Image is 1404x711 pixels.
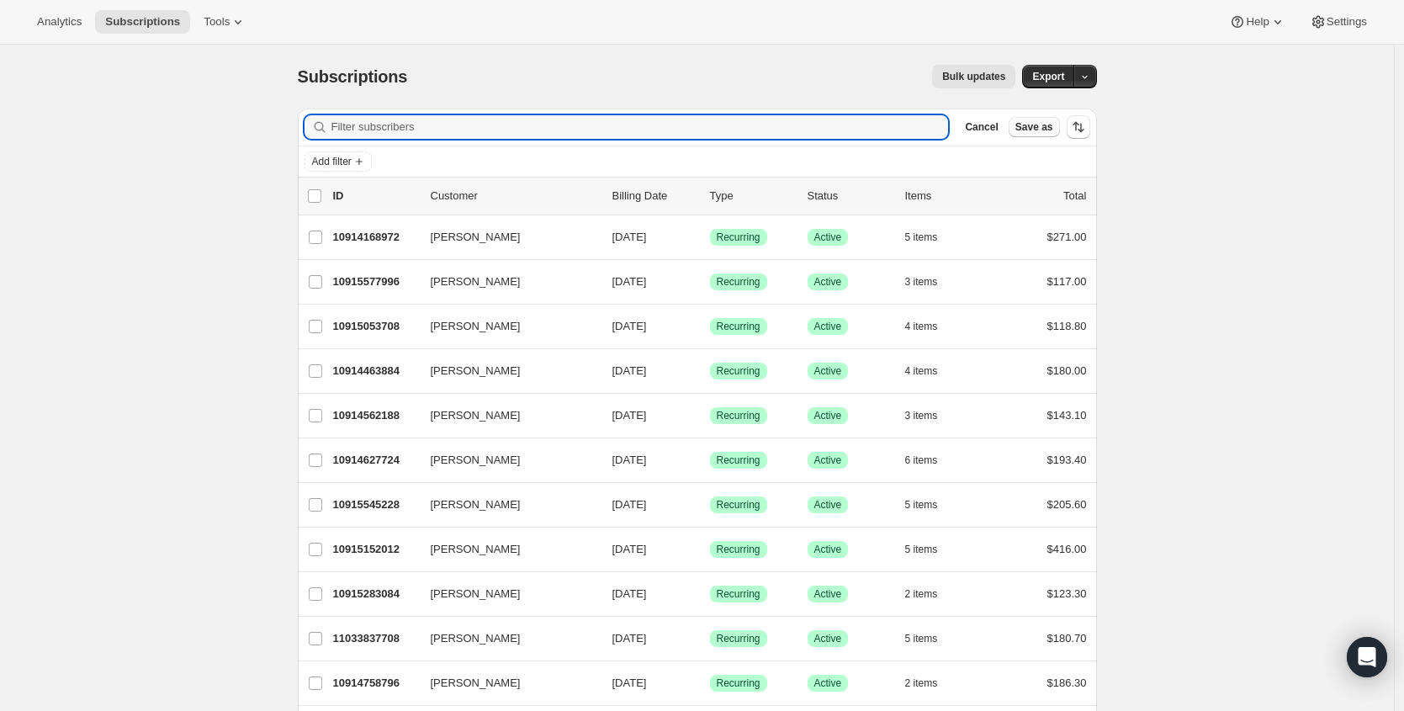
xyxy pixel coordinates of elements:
span: 4 items [905,320,938,333]
div: 10914168972[PERSON_NAME][DATE]SuccessRecurringSuccessActive5 items$271.00 [333,226,1087,249]
span: Help [1246,15,1269,29]
button: 5 items [905,226,956,249]
p: Billing Date [612,188,697,204]
span: 2 items [905,677,938,690]
div: 10914758796[PERSON_NAME][DATE]SuccessRecurringSuccessActive2 items$186.30 [333,671,1087,695]
button: 5 items [905,627,956,650]
span: [DATE] [612,677,647,689]
button: 6 items [905,448,956,472]
div: 10914562188[PERSON_NAME][DATE]SuccessRecurringSuccessActive3 items$143.10 [333,404,1087,427]
div: 11033837708[PERSON_NAME][DATE]SuccessRecurringSuccessActive5 items$180.70 [333,627,1087,650]
span: 4 items [905,364,938,378]
button: [PERSON_NAME] [421,491,589,518]
p: 10915283084 [333,586,417,602]
span: Recurring [717,587,760,601]
button: Bulk updates [932,65,1015,88]
button: Settings [1300,10,1377,34]
span: $205.60 [1047,498,1087,511]
span: Active [814,364,842,378]
span: 3 items [905,409,938,422]
span: 3 items [905,275,938,289]
button: Analytics [27,10,92,34]
span: Active [814,409,842,422]
button: [PERSON_NAME] [421,402,589,429]
span: Bulk updates [942,70,1005,83]
span: $117.00 [1047,275,1087,288]
button: Save as [1009,117,1060,137]
p: 10914562188 [333,407,417,424]
span: [PERSON_NAME] [431,541,521,558]
button: Subscriptions [95,10,190,34]
span: Active [814,632,842,645]
span: 2 items [905,587,938,601]
span: $143.10 [1047,409,1087,422]
button: [PERSON_NAME] [421,625,589,652]
p: 10914627724 [333,452,417,469]
span: [DATE] [612,364,647,377]
button: 5 items [905,493,956,517]
span: Active [814,275,842,289]
span: $186.30 [1047,677,1087,689]
div: 10915053708[PERSON_NAME][DATE]SuccessRecurringSuccessActive4 items$118.80 [333,315,1087,338]
span: $416.00 [1047,543,1087,555]
p: Customer [431,188,599,204]
span: Analytics [37,15,82,29]
button: 2 items [905,671,956,695]
div: Open Intercom Messenger [1347,637,1387,677]
span: 5 items [905,632,938,645]
span: [PERSON_NAME] [431,452,521,469]
button: Export [1022,65,1074,88]
span: 5 items [905,498,938,512]
p: 10915545228 [333,496,417,513]
button: 3 items [905,404,956,427]
div: 10915577996[PERSON_NAME][DATE]SuccessRecurringSuccessActive3 items$117.00 [333,270,1087,294]
button: [PERSON_NAME] [421,313,589,340]
span: 6 items [905,454,938,467]
span: Recurring [717,454,760,467]
p: 10915577996 [333,273,417,290]
span: Active [814,320,842,333]
p: 10915152012 [333,541,417,558]
span: [PERSON_NAME] [431,675,521,692]
span: Recurring [717,543,760,556]
span: Export [1032,70,1064,83]
div: Type [710,188,794,204]
span: Save as [1015,120,1053,134]
button: Tools [193,10,257,34]
button: [PERSON_NAME] [421,358,589,385]
span: [DATE] [612,543,647,555]
span: Add filter [312,155,352,168]
span: Recurring [717,409,760,422]
span: Cancel [965,120,998,134]
span: [DATE] [612,320,647,332]
span: [PERSON_NAME] [431,273,521,290]
span: [PERSON_NAME] [431,496,521,513]
p: 10914168972 [333,229,417,246]
span: [DATE] [612,587,647,600]
button: 3 items [905,270,956,294]
button: Add filter [305,151,372,172]
button: 2 items [905,582,956,606]
button: 4 items [905,315,956,338]
button: Sort the results [1067,115,1090,139]
button: Cancel [958,117,1004,137]
span: [DATE] [612,231,647,243]
span: Active [814,231,842,244]
div: Items [905,188,989,204]
span: [DATE] [612,498,647,511]
span: Recurring [717,320,760,333]
span: [PERSON_NAME] [431,229,521,246]
input: Filter subscribers [331,115,949,139]
div: 10915152012[PERSON_NAME][DATE]SuccessRecurringSuccessActive5 items$416.00 [333,538,1087,561]
button: [PERSON_NAME] [421,536,589,563]
button: 5 items [905,538,956,561]
span: [PERSON_NAME] [431,630,521,647]
span: Recurring [717,364,760,378]
span: $180.00 [1047,364,1087,377]
button: 4 items [905,359,956,383]
button: [PERSON_NAME] [421,268,589,295]
span: [PERSON_NAME] [431,407,521,424]
span: Active [814,587,842,601]
button: [PERSON_NAME] [421,581,589,608]
span: [DATE] [612,632,647,645]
